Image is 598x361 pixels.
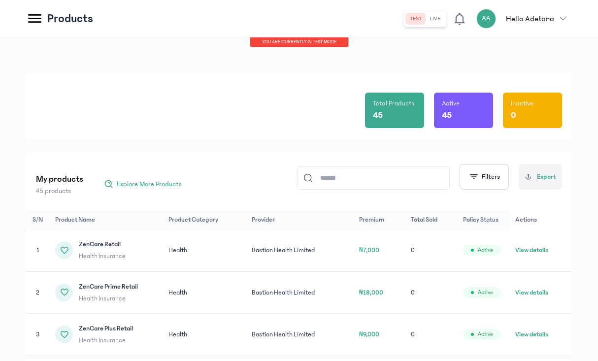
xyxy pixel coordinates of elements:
th: Total Sold [405,210,457,230]
p: Products [47,11,93,27]
span: Health Insurance [79,335,133,345]
span: ZenCare Prime Retail [79,282,138,292]
span: Active [478,289,493,296]
span: ZenCare Plus Retail [79,324,133,333]
button: Explore More Products [99,176,187,192]
span: Active [478,246,493,254]
span: ₦7,000 [359,247,380,254]
span: Explore More Products [117,179,182,189]
span: Active [478,330,493,338]
div: You are currently in TEST MODE [250,37,349,47]
p: 45 [373,108,383,122]
button: Export [519,164,562,190]
p: 45 [442,108,452,122]
button: View details [515,329,548,339]
p: 0 [511,108,516,122]
td: Health [163,271,246,314]
th: Product Category [163,210,246,230]
span: Health Insurance [79,294,138,303]
p: 45 products [36,186,83,196]
td: Health [163,230,246,271]
button: Filters [460,164,509,190]
button: AAHello Adetona [476,9,572,29]
span: Health Insurance [79,251,126,261]
th: Provider [246,210,353,230]
button: View details [515,288,548,297]
td: Bastion Health Limited [246,314,353,356]
button: live [426,13,444,25]
td: Bastion Health Limited [246,230,353,271]
p: Active [442,98,460,108]
th: Premium [353,210,405,230]
span: ₦18,000 [359,289,384,296]
span: 0 [411,289,415,296]
p: Hello Adetona [506,13,554,25]
th: Product Name [49,210,163,230]
span: ₦9,000 [359,331,380,338]
span: 0 [411,247,415,254]
p: Total Products [373,98,414,108]
p: My products [36,172,83,186]
span: 1 [36,247,39,254]
td: Health [163,314,246,356]
span: 2 [36,289,39,296]
button: test [406,13,426,25]
span: Export [537,172,556,182]
p: Inactive [511,98,533,108]
th: Actions [509,210,572,230]
div: AA [476,9,496,29]
th: Policy Status [457,210,510,230]
span: 3 [36,331,39,338]
button: View details [515,245,548,255]
span: 0 [411,331,415,338]
th: S/N [26,210,49,230]
span: ZenCare Retail [79,239,126,249]
td: Bastion Health Limited [246,271,353,314]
